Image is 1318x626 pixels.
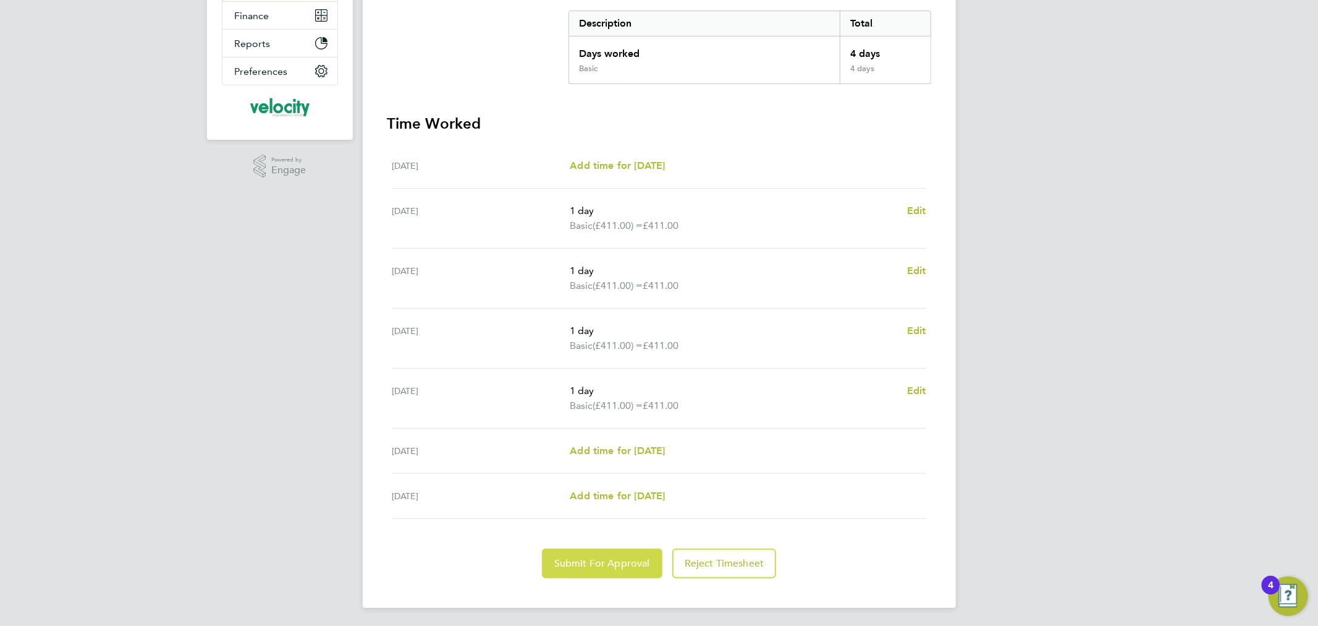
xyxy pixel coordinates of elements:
[579,64,598,74] div: Basic
[570,445,665,457] span: Add time for [DATE]
[392,444,570,458] div: [DATE]
[570,264,897,278] p: 1 day
[570,218,593,233] span: Basic
[907,325,926,337] span: Edit
[570,158,665,173] a: Add time for [DATE]
[907,204,926,218] a: Edit
[840,64,930,84] div: 4 days
[907,205,926,217] span: Edit
[643,400,678,411] span: £411.00
[392,264,570,293] div: [DATE]
[593,220,643,231] span: (£411.00) =
[840,11,930,36] div: Total
[672,549,777,578] button: Reject Timesheet
[387,114,931,134] h3: Time Worked
[907,385,926,397] span: Edit
[569,11,840,36] div: Description
[570,338,593,353] span: Basic
[222,30,337,57] button: Reports
[643,340,678,351] span: £411.00
[570,384,897,398] p: 1 day
[392,489,570,504] div: [DATE]
[554,557,650,570] span: Submit For Approval
[570,324,897,338] p: 1 day
[907,265,926,277] span: Edit
[222,2,337,29] button: Finance
[570,490,665,502] span: Add time for [DATE]
[253,155,306,178] a: Powered byEngage
[392,324,570,353] div: [DATE]
[222,98,338,118] a: Go to home page
[570,489,665,504] a: Add time for [DATE]
[569,36,840,64] div: Days worked
[568,11,931,84] div: Summary
[907,324,926,338] a: Edit
[392,158,570,173] div: [DATE]
[570,204,897,218] p: 1 day
[392,384,570,413] div: [DATE]
[392,204,570,233] div: [DATE]
[570,160,665,171] span: Add time for [DATE]
[222,58,337,85] button: Preferences
[1269,577,1308,616] button: Open Resource Center, 4 new notifications
[907,264,926,278] a: Edit
[593,340,643,351] span: (£411.00) =
[1268,585,1274,601] div: 4
[570,278,593,293] span: Basic
[570,398,593,413] span: Basic
[235,66,288,77] span: Preferences
[271,155,306,165] span: Powered by
[907,384,926,398] a: Edit
[570,444,665,458] a: Add time for [DATE]
[542,549,662,578] button: Submit For Approval
[643,280,678,291] span: £411.00
[271,165,306,176] span: Engage
[593,400,643,411] span: (£411.00) =
[685,557,764,570] span: Reject Timesheet
[235,38,271,49] span: Reports
[840,36,930,64] div: 4 days
[593,280,643,291] span: (£411.00) =
[643,220,678,231] span: £411.00
[235,10,269,22] span: Finance
[249,98,310,118] img: velocityrecruitment-logo-retina.png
